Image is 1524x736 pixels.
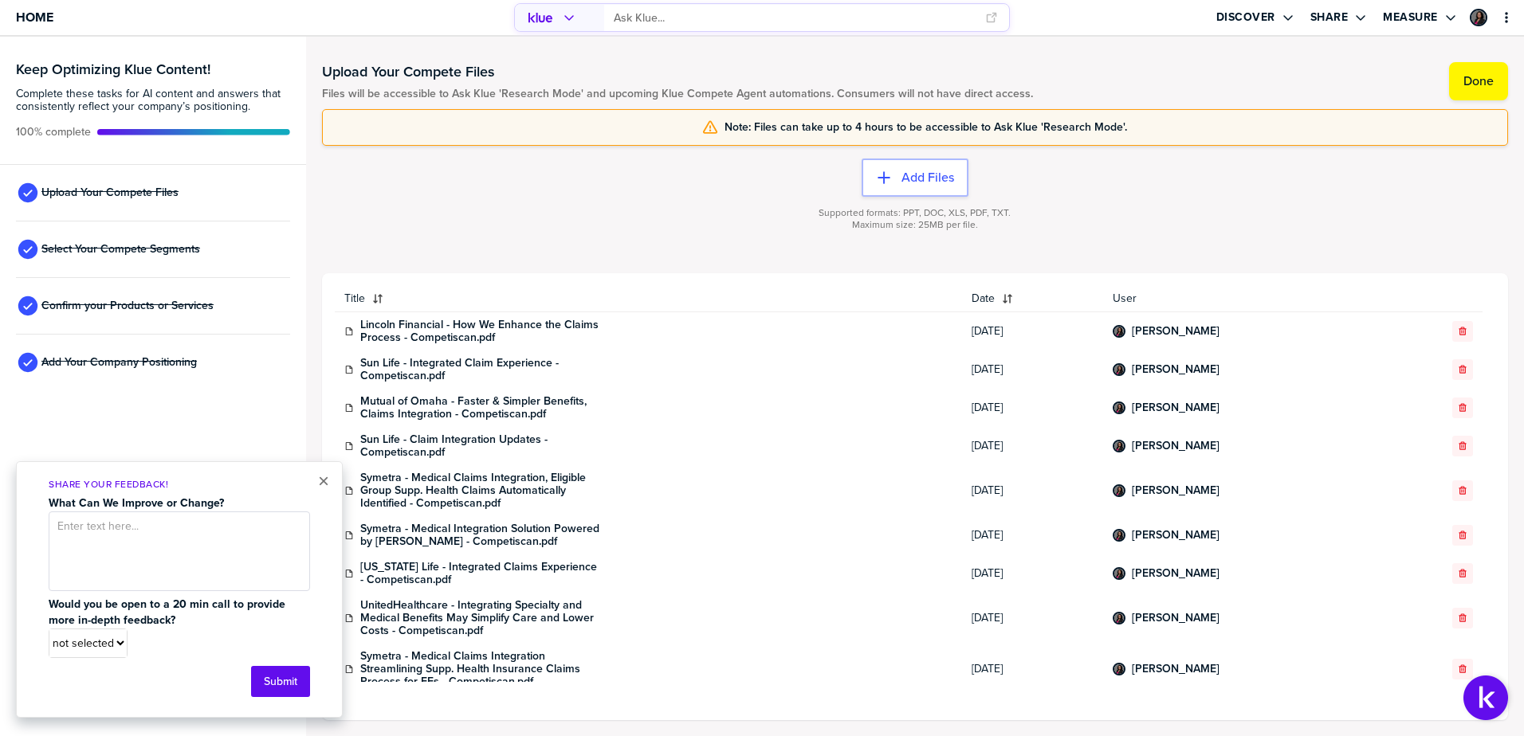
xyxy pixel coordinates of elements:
span: Home [16,10,53,24]
button: Close [318,472,329,491]
span: [DATE] [972,401,1093,414]
button: Open Support Center [1463,675,1508,720]
a: [PERSON_NAME] [1132,325,1220,338]
img: 067a2c94e62710512124e0c09c2123d5-sml.png [1114,365,1124,374]
label: Discover [1216,10,1275,25]
span: [DATE] [972,612,1093,624]
a: [PERSON_NAME] [1132,401,1220,414]
span: Title [344,292,365,305]
img: 067a2c94e62710512124e0c09c2123d5-sml.png [1114,664,1124,674]
a: Symetra - Medical Claims Integration Streamlining Supp. Health Insurance Claims Process for EEs -... [360,650,599,688]
span: Note: Files can take up to 4 hours to be accessible to Ask Klue 'Research Mode'. [725,121,1127,134]
img: 067a2c94e62710512124e0c09c2123d5-sml.png [1114,613,1124,623]
div: Sigourney Di Risi [1113,663,1125,675]
span: Upload Your Compete Files [41,186,179,199]
a: Mutual of Omaha - Faster & Simpler Benefits, Claims Integration - Competiscan.pdf [360,395,599,421]
div: Sigourney Di Risi [1113,325,1125,338]
label: Add Files [901,170,954,186]
a: [PERSON_NAME] [1132,363,1220,376]
label: Share [1310,10,1349,25]
a: Lincoln Financial - How We Enhance the Claims Process - Competiscan.pdf [360,319,599,344]
div: Sigourney Di Risi [1113,612,1125,624]
img: 067a2c94e62710512124e0c09c2123d5-sml.png [1114,486,1124,495]
a: [PERSON_NAME] [1132,567,1220,580]
div: Sigourney Di Risi [1470,9,1487,26]
div: Sigourney Di Risi [1113,567,1125,580]
span: Active [16,126,91,139]
h1: Upload Your Compete Files [322,62,1033,81]
span: Supported formats: PPT, DOC, XLS, PDF, TXT. [819,207,1011,219]
a: Symetra - Medical Claims Integration, Eligible Group Supp. Health Claims Automatically Identified... [360,472,599,510]
a: Edit Profile [1468,7,1489,28]
div: Sigourney Di Risi [1113,363,1125,376]
a: Sun Life - Claim Integration Updates - Competiscan.pdf [360,433,599,459]
h3: Keep Optimizing Klue Content! [16,62,290,76]
img: 067a2c94e62710512124e0c09c2123d5-sml.png [1114,530,1124,540]
span: Maximum size: 25MB per file. [852,219,978,231]
img: 067a2c94e62710512124e0c09c2123d5-sml.png [1114,403,1124,413]
div: Sigourney Di Risi [1113,401,1125,414]
div: Sigourney Di Risi [1113,529,1125,542]
a: [US_STATE] Life - Integrated Claims Experience - Competiscan.pdf [360,561,599,586]
span: [DATE] [972,484,1093,497]
a: [PERSON_NAME] [1132,663,1220,675]
span: Add Your Company Positioning [41,356,197,369]
a: UnitedHealthcare - Integrating Specialty and Medical Benefits May Simplify Care and Lower Costs -... [360,599,599,637]
img: 067a2c94e62710512124e0c09c2123d5-sml.png [1471,10,1486,25]
span: [DATE] [972,325,1093,338]
button: Submit [251,666,310,697]
img: 067a2c94e62710512124e0c09c2123d5-sml.png [1114,327,1124,336]
span: Files will be accessible to Ask Klue 'Research Mode' and upcoming Klue Compete Agent automations.... [322,88,1033,100]
span: Date [972,292,995,305]
strong: What Can We Improve or Change? [49,495,224,511]
a: [PERSON_NAME] [1132,440,1220,452]
a: Sun Life - Integrated Claim Experience - Competiscan.pdf [360,357,599,382]
span: [DATE] [972,363,1093,376]
span: [DATE] [972,440,1093,452]
span: [DATE] [972,529,1093,542]
strong: Would you be open to a 20 min call to provide more in-depth feedback? [49,596,289,628]
label: Measure [1383,10,1438,25]
div: Sigourney Di Risi [1113,484,1125,497]
span: Confirm your Products or Services [41,299,214,312]
a: [PERSON_NAME] [1132,612,1220,624]
label: Done [1463,73,1494,89]
span: User [1113,292,1382,305]
a: Symetra - Medical Integration Solution Powered by [PERSON_NAME] - Competiscan.pdf [360,523,599,548]
div: Sigourney Di Risi [1113,440,1125,452]
span: Select Your Compete Segments [41,243,200,256]
img: 067a2c94e62710512124e0c09c2123d5-sml.png [1114,441,1124,451]
span: [DATE] [972,663,1093,675]
p: Share Your Feedback! [49,478,310,491]
a: [PERSON_NAME] [1132,529,1220,542]
img: 067a2c94e62710512124e0c09c2123d5-sml.png [1114,569,1124,578]
span: [DATE] [972,567,1093,580]
a: [PERSON_NAME] [1132,484,1220,497]
span: Complete these tasks for AI content and answers that consistently reflect your company’s position... [16,88,290,113]
input: Ask Klue... [614,5,975,31]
